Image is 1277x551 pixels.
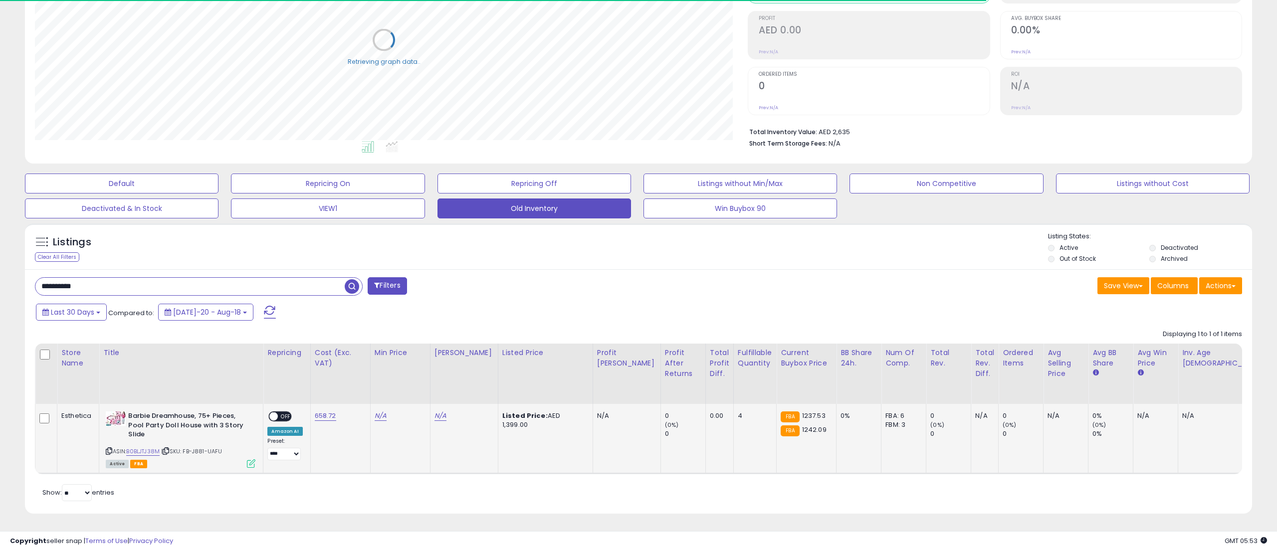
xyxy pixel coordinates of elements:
span: N/A [829,139,841,148]
b: Short Term Storage Fees: [749,139,827,148]
span: 1237.53 [802,411,826,420]
span: Show: entries [42,488,114,497]
div: FBA: 6 [885,411,918,420]
button: Save View [1097,277,1149,294]
span: Ordered Items [759,72,989,77]
button: Deactivated & In Stock [25,198,218,218]
span: Last 30 Days [51,307,94,317]
div: Cost (Exc. VAT) [315,348,366,368]
div: Ordered Items [1003,348,1039,368]
button: Win Buybox 90 [643,198,837,218]
div: Amazon AI [267,427,302,436]
div: FBM: 3 [885,420,918,429]
button: Listings without Cost [1056,174,1250,193]
div: N/A [597,411,653,420]
div: 0 [930,429,971,438]
div: Avg BB Share [1092,348,1129,368]
button: Non Competitive [850,174,1043,193]
small: FBA [781,425,799,436]
div: 0 [930,411,971,420]
div: 0 [1003,429,1043,438]
button: Repricing On [231,174,425,193]
div: 0.00 [710,411,726,420]
small: Prev: N/A [1011,105,1031,111]
div: N/A [1137,411,1170,420]
small: Avg Win Price. [1137,368,1143,377]
div: [PERSON_NAME] [434,348,494,358]
b: Listed Price: [502,411,548,420]
span: FBA [130,460,147,468]
div: Preset: [267,438,302,460]
img: 51z4aQZjB2L._SL40_.jpg [106,411,126,426]
span: 2025-09-18 05:53 GMT [1225,536,1267,546]
span: [DATE]-20 - Aug-18 [173,307,241,317]
span: Columns [1157,281,1189,291]
div: 0 [1003,411,1043,420]
small: (0%) [1092,421,1106,429]
span: Avg. Buybox Share [1011,16,1242,21]
div: 0% [1092,411,1133,420]
small: (0%) [665,421,679,429]
div: 4 [738,411,769,420]
button: Last 30 Days [36,304,107,321]
div: Listed Price [502,348,589,358]
div: Num of Comp. [885,348,922,368]
span: All listings currently available for purchase on Amazon [106,460,129,468]
div: N/A [975,411,991,420]
div: Profit After Returns [665,348,701,379]
small: FBA [781,411,799,422]
small: Prev: N/A [759,105,778,111]
div: 0 [665,411,705,420]
div: Clear All Filters [35,252,79,262]
div: 0% [841,411,873,420]
div: N/A [1048,411,1080,420]
button: Columns [1151,277,1198,294]
strong: Copyright [10,536,46,546]
div: Esthetica [61,411,91,420]
span: Compared to: [108,308,154,318]
div: Avg Win Price [1137,348,1174,368]
div: Min Price [375,348,426,358]
button: Listings without Min/Max [643,174,837,193]
b: Barbie Dreamhouse, 75+ Pieces, Pool Party Doll House with 3 Story Slide [128,411,249,442]
div: Total Rev. [930,348,967,368]
h2: 0 [759,80,989,94]
button: [DATE]-20 - Aug-18 [158,304,253,321]
b: Total Inventory Value: [749,128,817,136]
div: Profit [PERSON_NAME] [597,348,656,368]
span: OFF [278,412,294,421]
button: VIEW1 [231,198,425,218]
li: AED 2,635 [749,125,1235,137]
a: N/A [375,411,387,421]
label: Archived [1161,254,1188,263]
span: ROI [1011,72,1242,77]
span: Profit [759,16,989,21]
div: Total Rev. Diff. [975,348,994,379]
small: (0%) [930,421,944,429]
div: Avg Selling Price [1048,348,1084,379]
a: B0BLJTJ38M [126,447,160,456]
div: seller snap | | [10,537,173,546]
a: Terms of Use [85,536,128,546]
small: (0%) [1003,421,1017,429]
button: Default [25,174,218,193]
div: ASIN: [106,411,255,467]
div: AED 1,399.00 [502,411,585,429]
div: Total Profit Diff. [710,348,729,379]
div: Repricing [267,348,306,358]
button: Filters [368,277,407,295]
div: 0% [1092,429,1133,438]
h5: Listings [53,235,91,249]
button: Actions [1199,277,1242,294]
span: 1242.09 [802,425,827,434]
a: N/A [434,411,446,421]
small: Prev: N/A [759,49,778,55]
div: Retrieving graph data.. [348,57,421,66]
label: Active [1060,243,1078,252]
div: Displaying 1 to 1 of 1 items [1163,330,1242,339]
div: Title [103,348,259,358]
small: Prev: N/A [1011,49,1031,55]
label: Deactivated [1161,243,1198,252]
label: Out of Stock [1060,254,1096,263]
p: Listing States: [1048,232,1252,241]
